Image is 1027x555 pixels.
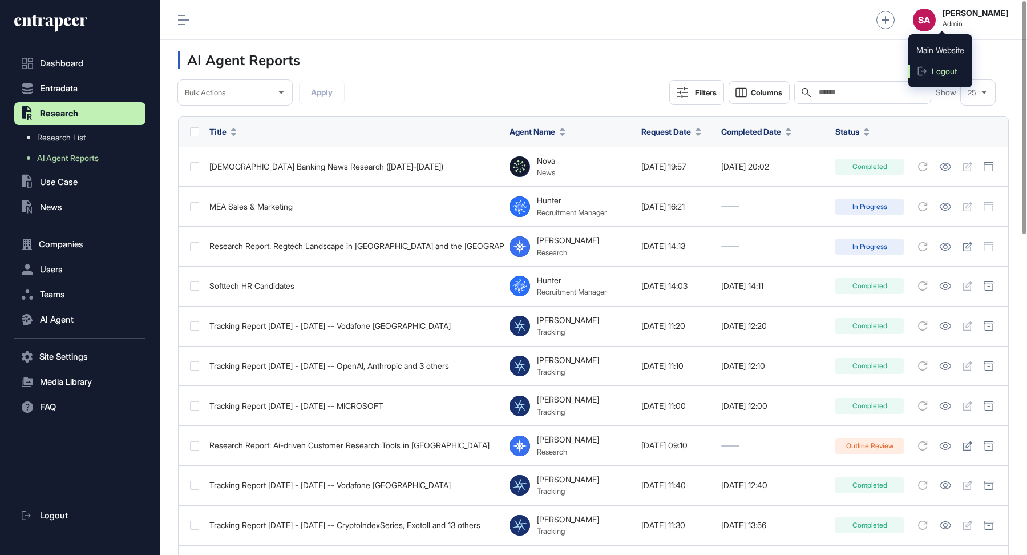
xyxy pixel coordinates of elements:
div: [PERSON_NAME] [537,435,599,444]
span: Dashboard [40,59,83,68]
div: [DEMOGRAPHIC_DATA] Banking News Research ([DATE]-[DATE]) [209,162,498,171]
button: Request Date [641,126,701,138]
div: Completed [835,358,904,374]
div: Filters [695,88,717,97]
div: Completed [835,398,904,414]
div: Nova [537,156,555,166]
span: Show [936,88,956,97]
a: Main Website [908,43,972,57]
button: News [14,196,145,219]
div: News [537,168,555,177]
span: AI Agent Reports [37,154,99,163]
div: [DATE] 12:40 [721,481,824,490]
div: [DATE] 11:20 [641,321,710,331]
span: AI Agent [40,315,74,324]
button: Completed Date [721,126,791,138]
div: [PERSON_NAME] [537,316,599,325]
div: Hunter [537,276,607,285]
span: News [40,203,62,212]
div: [PERSON_NAME] [537,515,599,524]
div: Tracking [537,327,599,336]
span: Research [40,109,78,118]
a: Logout [908,65,972,78]
div: Research Report: Regtech Landscape in [GEOGRAPHIC_DATA] and the [GEOGRAPHIC_DATA] [209,242,498,251]
div: [DATE] 14:03 [641,281,710,291]
div: Completed [835,517,904,533]
div: [DATE] 13:56 [721,521,824,530]
div: [DATE] 11:30 [641,521,710,530]
button: FAQ [14,396,145,419]
div: Tracking Report [DATE] - [DATE] -- OpenAI, Anthropic and 3 others [209,361,498,371]
div: MEA Sales & Marketing [209,202,498,211]
div: Completed [835,159,904,175]
span: Users [40,265,63,274]
button: SA [913,9,936,31]
div: Completed [835,477,904,493]
div: In Progress [835,199,904,215]
div: [DATE] 09:10 [641,441,710,450]
button: Title [209,126,237,138]
div: Tracking [537,367,599,376]
div: [DATE] 16:21 [641,202,710,211]
span: Agent Name [510,126,555,138]
button: Entradata [14,77,145,100]
div: Tracking [537,486,599,496]
span: Logout [932,67,957,76]
div: Hunter [537,196,607,205]
button: Users [14,258,145,281]
button: Companies [14,233,145,256]
button: Media Library [14,371,145,393]
div: Completed [835,318,904,334]
button: Teams [14,283,145,306]
span: Bulk Actions [185,89,225,97]
h3: AI Agent Reports [178,51,300,69]
span: Status [835,126,859,138]
span: Logout [40,511,68,520]
span: Admin [943,20,1009,28]
span: Title [209,126,227,138]
button: Use Case [14,171,145,194]
div: [PERSON_NAME] [537,475,599,484]
div: [PERSON_NAME] [537,395,599,404]
span: Companies [39,240,83,249]
span: Request Date [641,126,691,138]
span: FAQ [40,403,56,412]
span: Media Library [40,377,92,387]
a: Logout [14,504,145,527]
div: [PERSON_NAME] [537,356,599,365]
div: [DATE] 11:40 [641,481,710,490]
button: Site Settings [14,345,145,368]
span: Use Case [40,178,78,187]
div: Completed [835,278,904,294]
div: In Progress [835,239,904,255]
div: Outline Review [835,438,904,454]
button: Columns [729,81,790,104]
div: Tracking [537,526,599,536]
a: Research List [20,127,145,148]
div: [DATE] 20:02 [721,162,824,171]
span: Columns [751,89,782,97]
div: Research [537,447,599,456]
div: Recruitment Manager [537,208,607,217]
div: [DATE] 12:10 [721,361,824,371]
span: 25 [968,89,976,97]
span: Research List [37,133,86,142]
div: Tracking Report [DATE] - [DATE] -- Vodafone [GEOGRAPHIC_DATA] [209,321,498,331]
div: [DATE] 14:11 [721,281,824,291]
button: Status [835,126,870,138]
div: Softtech HR Candidates [209,281,498,291]
div: [DATE] 12:00 [721,401,824,411]
div: Tracking Report [DATE] - [DATE] -- CryptoIndexSeries, Exotoll and 13 others [209,521,498,530]
span: Teams [40,290,65,299]
div: Research Report: Ai-driven Customer Research Tools in [GEOGRAPHIC_DATA] [209,441,498,450]
div: Tracking Report [DATE] - [DATE] -- MICROSOFT [209,401,498,411]
button: AI Agent [14,308,145,331]
a: AI Agent Reports [20,148,145,168]
div: [DATE] 11:00 [641,401,710,411]
div: [PERSON_NAME] [537,236,599,245]
div: Research [537,248,599,257]
div: [DATE] 12:20 [721,321,824,331]
div: Tracking Report [DATE] - [DATE] -- Vodafone [GEOGRAPHIC_DATA] [209,481,498,490]
button: Agent Name [510,126,565,138]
